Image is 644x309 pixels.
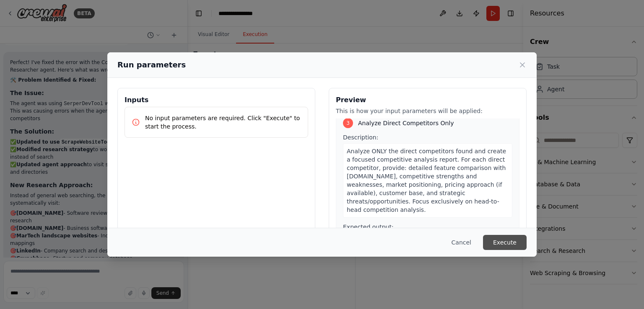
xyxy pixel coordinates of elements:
button: Execute [483,235,527,250]
span: Description: [343,134,378,141]
div: 3 [343,118,353,128]
button: Cancel [445,235,478,250]
p: No input parameters are required. Click "Execute" to start the process. [145,114,301,131]
h3: Preview [336,95,519,105]
span: Analyze ONLY the direct competitors found and create a focused competitive analysis report. For e... [347,148,506,213]
span: Expected output: [343,224,394,230]
p: This is how your input parameters will be applied: [336,107,519,115]
h3: Inputs [125,95,308,105]
span: Analyze Direct Competitors Only [358,119,454,127]
h2: Run parameters [117,59,186,71]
